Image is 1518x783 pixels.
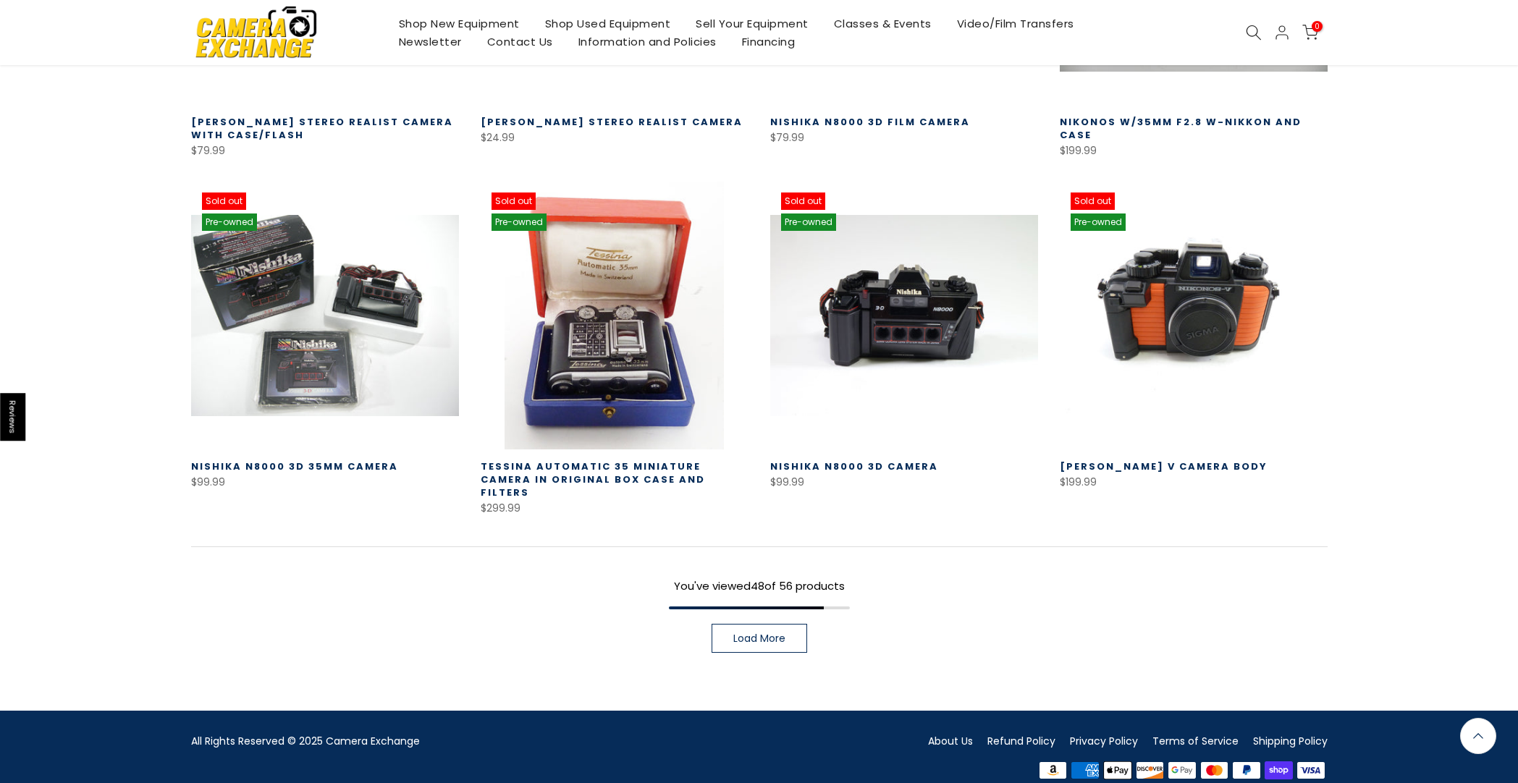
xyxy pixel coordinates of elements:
[1198,760,1231,782] img: master
[674,578,845,593] span: You've viewed of 56 products
[191,142,459,160] div: $79.99
[1152,734,1239,748] a: Terms of Service
[191,473,459,491] div: $99.99
[1295,760,1328,782] img: visa
[191,732,749,750] div: All Rights Reserved © 2025 Camera Exchange
[565,33,729,51] a: Information and Policies
[1166,760,1199,782] img: google pay
[928,734,973,748] a: About Us
[1262,760,1295,782] img: shopify pay
[729,33,808,51] a: Financing
[1060,460,1268,473] a: [PERSON_NAME] V Camera Body
[751,578,764,593] span: 48
[821,14,944,33] a: Classes & Events
[191,460,398,473] a: Nishika N8000 3D 35mm camera
[712,624,807,653] a: Load More
[191,115,453,142] a: [PERSON_NAME] Stereo Realist Camera with Case/Flash
[944,14,1087,33] a: Video/Film Transfers
[1060,115,1302,142] a: Nikonos w/35mm f2.8 W-Nikkon and case
[1253,734,1328,748] a: Shipping Policy
[987,734,1055,748] a: Refund Policy
[770,460,938,473] a: Nishika N8000 3D Camera
[770,115,970,129] a: Nishika N8000 3D Film Camera
[481,115,743,129] a: [PERSON_NAME] Stereo Realist Camera
[481,460,705,499] a: Tessina Automatic 35 Miniature Camera in Original Box Case and Filters
[1070,734,1138,748] a: Privacy Policy
[386,33,474,51] a: Newsletter
[481,129,749,147] div: $24.99
[770,473,1038,491] div: $99.99
[481,499,749,517] div: $299.99
[1460,718,1496,754] a: Back to the top
[1134,760,1166,782] img: discover
[733,633,785,643] span: Load More
[532,14,683,33] a: Shop Used Equipment
[1060,473,1328,491] div: $199.99
[683,14,822,33] a: Sell Your Equipment
[386,14,532,33] a: Shop New Equipment
[1231,760,1263,782] img: paypal
[1037,760,1069,782] img: amazon payments
[474,33,565,51] a: Contact Us
[770,129,1038,147] div: $79.99
[1101,760,1134,782] img: apple pay
[1069,760,1102,782] img: american express
[1302,25,1318,41] a: 0
[1312,21,1323,32] span: 0
[1060,142,1328,160] div: $199.99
